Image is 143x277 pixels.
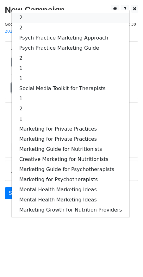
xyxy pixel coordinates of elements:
a: Marketing Growth for Nutrition Providers [12,205,129,215]
a: 2 [12,104,129,114]
a: 1 [12,63,129,73]
a: 1 [12,94,129,104]
a: 2 [12,53,129,63]
small: Google Sheet: [5,22,90,34]
a: Psych Practice Marketing Guide [12,43,129,53]
a: Marketing for Private Practices [12,134,129,144]
a: 1 [12,73,129,83]
a: Social Media Toolkit for Therapists [12,83,129,94]
h2: New Campaign [5,5,138,15]
a: Mental Health Marketing Ideas [12,185,129,195]
a: Psych Practice Marketing Approach [12,33,129,43]
a: 2 [12,23,129,33]
a: 2 [12,13,129,23]
a: Send [5,187,26,199]
a: Creative Marketing for Nutritionists [12,154,129,164]
a: Marketing Guide for Psychotherapists [12,164,129,175]
a: Marketing for Psychotherapists [12,175,129,185]
a: Mental Health Marketing Ideas [12,195,129,205]
a: Marketing Guide for Nutritionists [12,144,129,154]
iframe: Chat Widget [111,247,143,277]
a: 1 [12,114,129,124]
a: Marketing for Private Practices [12,124,129,134]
